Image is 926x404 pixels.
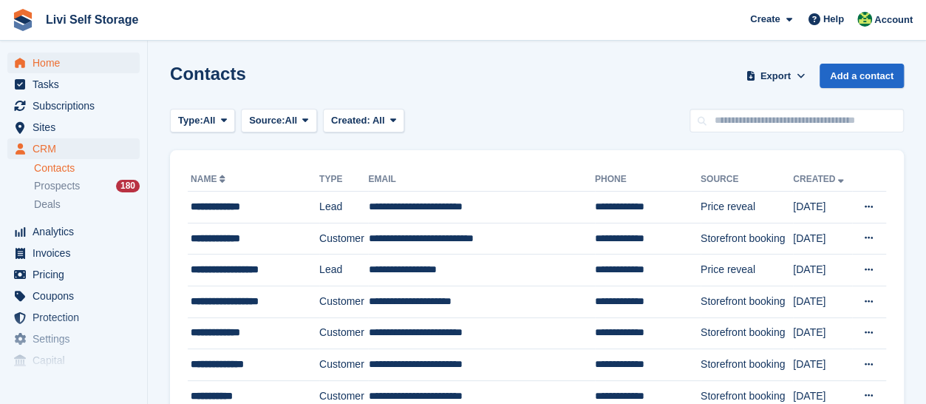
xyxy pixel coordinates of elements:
a: Livi Self Storage [40,7,144,32]
span: Pricing [33,264,121,285]
td: Lead [319,255,368,286]
a: menu [7,138,140,159]
td: Customer [319,317,368,349]
img: Alex Handyside [857,12,872,27]
div: 180 [116,180,140,192]
span: Capital [33,350,121,371]
span: Protection [33,307,121,328]
td: [DATE] [793,255,852,286]
a: menu [7,264,140,285]
a: Add a contact [820,64,904,88]
button: Created: All [323,109,404,133]
a: menu [7,286,140,306]
span: Subscriptions [33,95,121,116]
td: [DATE] [793,223,852,255]
a: menu [7,221,140,242]
span: Tasks [33,74,121,95]
a: menu [7,329,140,349]
span: Source: [249,113,285,128]
span: Help [823,12,844,27]
a: menu [7,74,140,95]
a: Deals [34,197,140,212]
a: menu [7,117,140,138]
span: CRM [33,138,121,159]
td: Price reveal [701,192,793,223]
span: Export [760,69,791,84]
td: Price reveal [701,255,793,286]
span: Sites [33,117,121,138]
td: [DATE] [793,317,852,349]
a: menu [7,243,140,263]
a: menu [7,95,140,116]
button: Export [743,64,808,88]
a: menu [7,53,140,73]
a: Name [191,174,228,184]
img: stora-icon-8386f47178a22dfd0bd8f6a31ec36ba5ce8667c1dd55bd0f319d3a0aa187defe.svg [12,9,34,31]
span: Coupons [33,286,121,306]
span: Create [750,12,780,27]
h1: Contacts [170,64,246,84]
td: [DATE] [793,192,852,223]
span: Home [33,53,121,73]
th: Type [319,168,368,192]
span: Invoices [33,243,121,263]
a: Prospects 180 [34,178,140,194]
td: Lead [319,192,368,223]
span: Type: [178,113,203,128]
td: Customer [319,349,368,381]
span: All [203,113,216,128]
span: Prospects [34,179,80,193]
td: [DATE] [793,286,852,317]
span: All [372,115,385,126]
span: Account [874,13,913,27]
a: Contacts [34,161,140,175]
span: Created: [331,115,370,126]
th: Source [701,168,793,192]
span: Analytics [33,221,121,242]
span: All [285,113,298,128]
td: Storefront booking [701,223,793,255]
th: Phone [595,168,701,192]
span: Settings [33,329,121,349]
td: [DATE] [793,349,852,381]
span: Deals [34,198,61,212]
td: Customer [319,223,368,255]
button: Type: All [170,109,235,133]
td: Storefront booking [701,286,793,317]
a: menu [7,350,140,371]
button: Source: All [241,109,317,133]
th: Email [368,168,594,192]
a: menu [7,307,140,328]
td: Storefront booking [701,349,793,381]
a: Created [793,174,847,184]
td: Storefront booking [701,317,793,349]
td: Customer [319,286,368,317]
